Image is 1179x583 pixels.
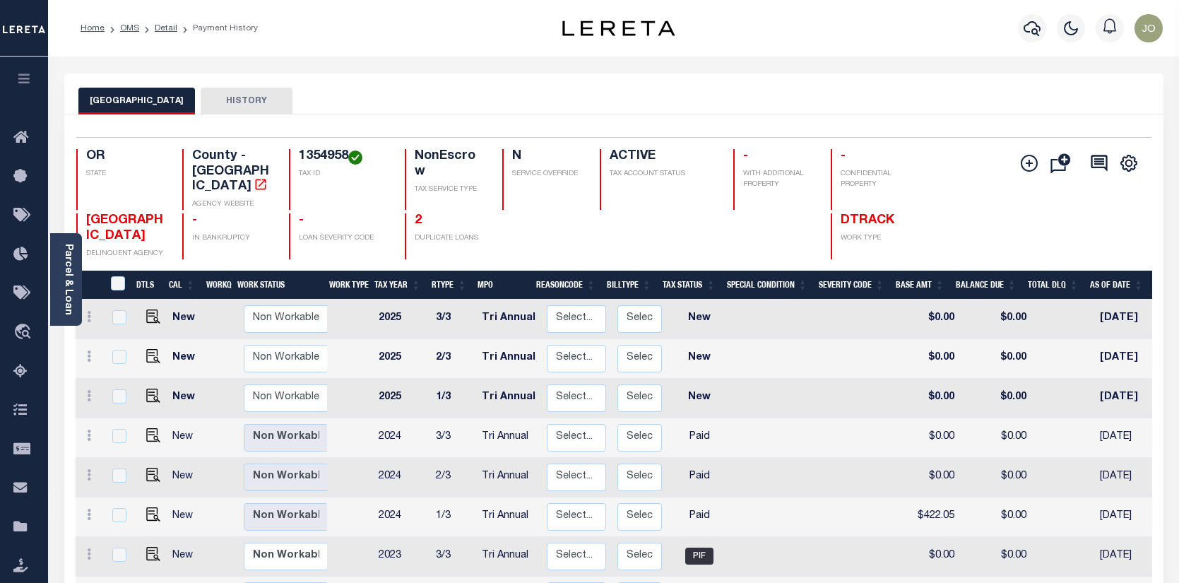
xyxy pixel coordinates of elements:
td: 2025 [373,379,430,418]
th: ReasonCode: activate to sort column ascending [531,271,601,300]
a: Parcel & Loan [63,244,73,315]
p: AGENCY WEBSITE [192,199,272,210]
p: DUPLICATE LOANS [415,233,485,244]
th: CAL: activate to sort column ascending [163,271,201,300]
th: Severity Code: activate to sort column ascending [813,271,890,300]
td: Tri Annual [476,418,541,458]
th: DTLS [131,271,163,300]
h4: 1354958 [299,149,388,165]
th: Work Type [324,271,369,300]
th: BillType: activate to sort column ascending [601,271,657,300]
td: 2025 [373,300,430,339]
h4: N [512,149,583,165]
a: 2 [415,214,422,227]
td: Tri Annual [476,497,541,537]
td: New [167,458,206,497]
td: 2023 [373,537,430,577]
td: New [167,497,206,537]
h4: ACTIVE [610,149,716,165]
th: &nbsp;&nbsp;&nbsp;&nbsp;&nbsp;&nbsp;&nbsp;&nbsp;&nbsp;&nbsp; [76,271,102,300]
td: $0.00 [900,300,960,339]
td: $422.05 [900,497,960,537]
h4: NonEscrow [415,149,485,179]
a: Home [81,24,105,33]
td: 3/3 [430,537,476,577]
td: 2025 [373,339,430,379]
p: SERVICE OVERRIDE [512,169,583,179]
td: New [167,379,206,418]
span: - [841,150,846,163]
th: Balance Due: activate to sort column ascending [950,271,1022,300]
td: Tri Annual [476,379,541,418]
td: $0.00 [900,537,960,577]
td: $0.00 [900,379,960,418]
p: WITH ADDITIONAL PROPERTY [743,169,814,190]
th: &nbsp; [102,271,131,300]
button: [GEOGRAPHIC_DATA] [78,88,195,114]
button: HISTORY [201,88,292,114]
td: New [167,300,206,339]
p: LOAN SEVERITY CODE [299,233,388,244]
p: DELINQUENT AGENCY [86,249,166,259]
th: Special Condition: activate to sort column ascending [721,271,813,300]
p: STATE [86,169,166,179]
td: $0.00 [900,458,960,497]
th: WorkQ [201,271,232,300]
a: Detail [155,24,177,33]
td: $0.00 [960,458,1032,497]
span: PIF [685,548,713,565]
th: Total DLQ: activate to sort column ascending [1022,271,1084,300]
td: $0.00 [960,379,1032,418]
td: [DATE] [1094,339,1159,379]
span: [GEOGRAPHIC_DATA] [86,214,163,242]
td: [DATE] [1094,458,1159,497]
td: $0.00 [960,537,1032,577]
th: Tax Status: activate to sort column ascending [657,271,721,300]
p: IN BANKRUPTCY [192,233,272,244]
td: [DATE] [1094,300,1159,339]
li: Payment History [177,22,258,35]
td: 2024 [373,458,430,497]
h4: OR [86,149,166,165]
td: 2/3 [430,458,476,497]
td: $0.00 [900,418,960,458]
td: $0.00 [960,418,1032,458]
p: CONFIDENTIAL PROPERTY [841,169,920,190]
td: 1/3 [430,497,476,537]
td: 2024 [373,418,430,458]
td: New [668,379,731,418]
i: travel_explore [13,324,36,342]
td: 1/3 [430,379,476,418]
p: TAX SERVICE TYPE [415,184,485,195]
td: New [167,537,206,577]
td: New [167,418,206,458]
td: Paid [668,458,731,497]
td: 3/3 [430,300,476,339]
td: Paid [668,418,731,458]
td: 2/3 [430,339,476,379]
td: [DATE] [1094,418,1159,458]
img: logo-dark.svg [562,20,675,36]
span: - [299,214,304,227]
td: [DATE] [1094,497,1159,537]
td: Paid [668,497,731,537]
td: Tri Annual [476,537,541,577]
td: Tri Annual [476,339,541,379]
span: - [743,150,748,163]
h4: County - [GEOGRAPHIC_DATA] [192,149,272,195]
td: $0.00 [960,497,1032,537]
td: 3/3 [430,418,476,458]
p: TAX ACCOUNT STATUS [610,169,716,179]
td: New [167,339,206,379]
th: As of Date: activate to sort column ascending [1084,271,1149,300]
td: 2024 [373,497,430,537]
td: $0.00 [960,339,1032,379]
p: WORK TYPE [841,233,920,244]
td: [DATE] [1094,537,1159,577]
p: TAX ID [299,169,388,179]
td: Tri Annual [476,458,541,497]
th: RType: activate to sort column ascending [426,271,472,300]
span: DTRACK [841,214,894,227]
td: $0.00 [900,339,960,379]
th: MPO [472,271,531,300]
